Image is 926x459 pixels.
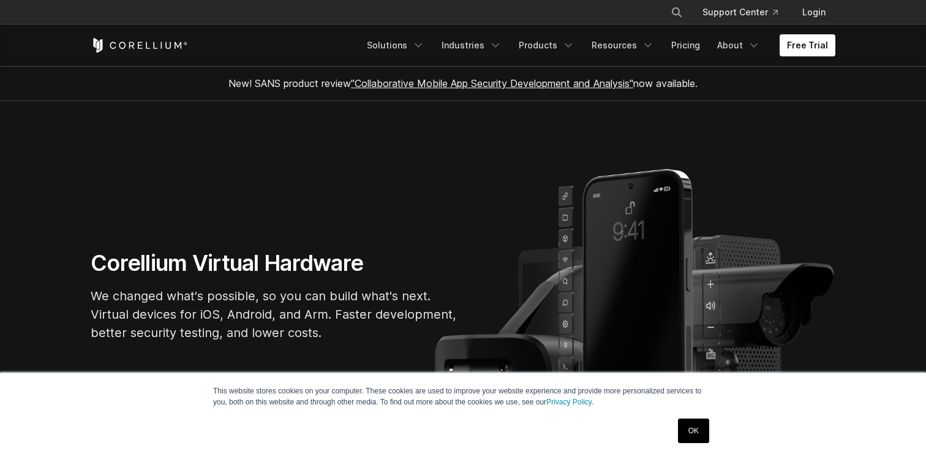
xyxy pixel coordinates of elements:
[666,1,688,23] button: Search
[91,287,458,342] p: We changed what's possible, so you can build what's next. Virtual devices for iOS, Android, and A...
[693,1,788,23] a: Support Center
[584,34,661,56] a: Resources
[792,1,835,23] a: Login
[780,34,835,56] a: Free Trial
[91,38,188,53] a: Corellium Home
[710,34,767,56] a: About
[351,77,633,89] a: "Collaborative Mobile App Security Development and Analysis"
[213,385,713,408] p: This website stores cookies on your computer. These cookies are used to improve your website expe...
[359,34,432,56] a: Solutions
[546,398,593,406] a: Privacy Policy.
[434,34,509,56] a: Industries
[664,34,707,56] a: Pricing
[91,249,458,277] h1: Corellium Virtual Hardware
[656,1,835,23] div: Navigation Menu
[228,77,698,89] span: New! SANS product review now available.
[359,34,835,56] div: Navigation Menu
[511,34,582,56] a: Products
[678,419,709,443] a: OK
